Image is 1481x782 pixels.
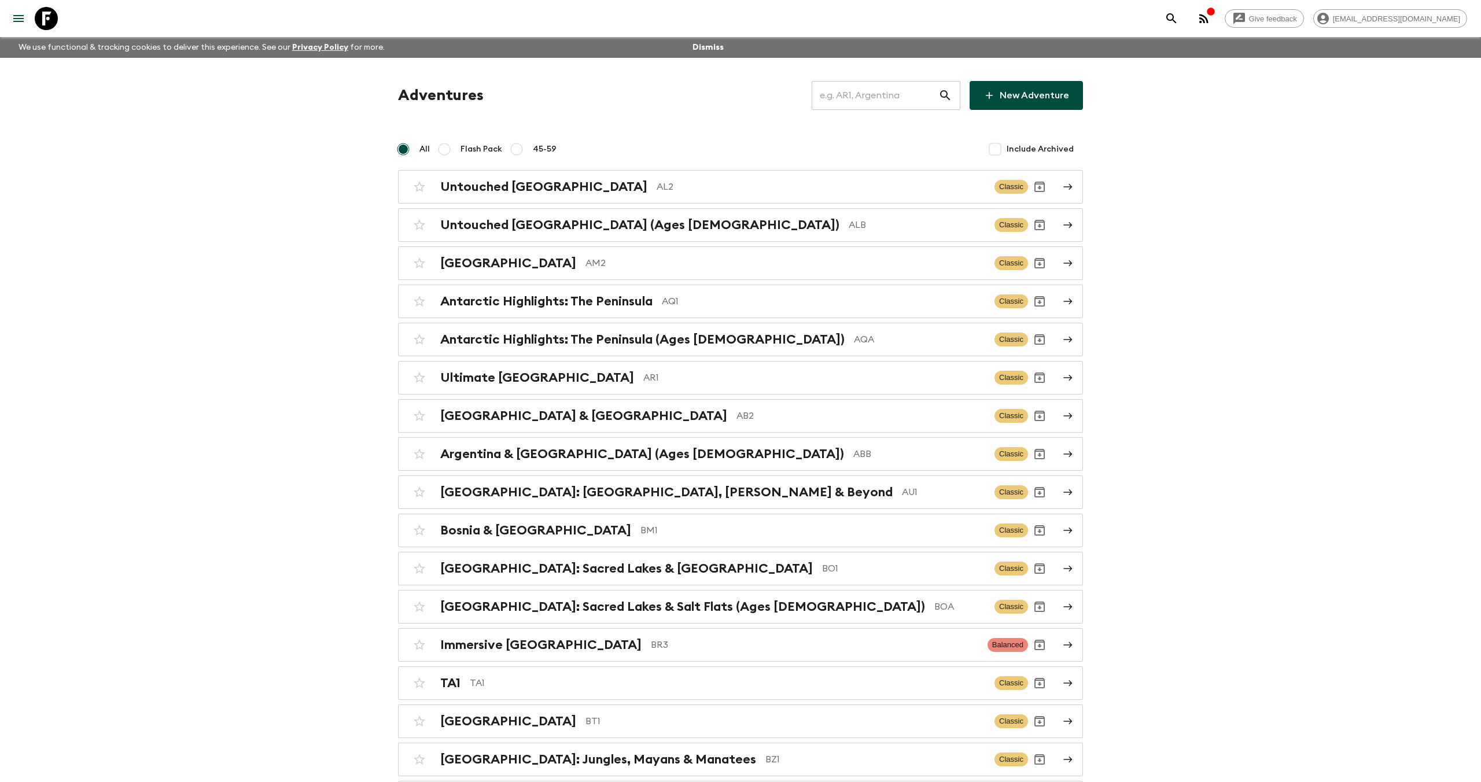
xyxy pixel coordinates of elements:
[1028,481,1051,504] button: Archive
[440,599,925,614] h2: [GEOGRAPHIC_DATA]: Sacred Lakes & Salt Flats (Ages [DEMOGRAPHIC_DATA])
[1225,9,1304,28] a: Give feedback
[994,753,1028,766] span: Classic
[398,437,1083,471] a: Argentina & [GEOGRAPHIC_DATA] (Ages [DEMOGRAPHIC_DATA])ABBClassicArchive
[853,447,985,461] p: ABB
[1028,633,1051,656] button: Archive
[994,294,1028,308] span: Classic
[440,714,576,729] h2: [GEOGRAPHIC_DATA]
[398,84,484,107] h1: Adventures
[460,143,502,155] span: Flash Pack
[440,752,756,767] h2: [GEOGRAPHIC_DATA]: Jungles, Mayans & Manatees
[994,485,1028,499] span: Classic
[970,81,1083,110] a: New Adventure
[398,590,1083,624] a: [GEOGRAPHIC_DATA]: Sacred Lakes & Salt Flats (Ages [DEMOGRAPHIC_DATA])BOAClassicArchive
[398,208,1083,242] a: Untouched [GEOGRAPHIC_DATA] (Ages [DEMOGRAPHIC_DATA])ALBClassicArchive
[1028,710,1051,733] button: Archive
[662,294,985,308] p: AQ1
[1028,748,1051,771] button: Archive
[440,179,647,194] h2: Untouched [GEOGRAPHIC_DATA]
[440,523,631,538] h2: Bosnia & [GEOGRAPHIC_DATA]
[640,523,985,537] p: BM1
[1028,404,1051,427] button: Archive
[440,294,653,309] h2: Antarctic Highlights: The Peninsula
[994,447,1028,461] span: Classic
[533,143,557,155] span: 45-59
[292,43,348,51] a: Privacy Policy
[440,637,642,652] h2: Immersive [GEOGRAPHIC_DATA]
[398,552,1083,585] a: [GEOGRAPHIC_DATA]: Sacred Lakes & [GEOGRAPHIC_DATA]BO1ClassicArchive
[1028,213,1051,237] button: Archive
[398,399,1083,433] a: [GEOGRAPHIC_DATA] & [GEOGRAPHIC_DATA]AB2ClassicArchive
[690,39,727,56] button: Dismiss
[440,370,634,385] h2: Ultimate [GEOGRAPHIC_DATA]
[1028,595,1051,618] button: Archive
[440,676,460,691] h2: TA1
[440,561,813,576] h2: [GEOGRAPHIC_DATA]: Sacred Lakes & [GEOGRAPHIC_DATA]
[854,333,985,346] p: AQA
[1028,175,1051,198] button: Archive
[398,514,1083,547] a: Bosnia & [GEOGRAPHIC_DATA]BM1ClassicArchive
[1028,366,1051,389] button: Archive
[398,666,1083,700] a: TA1TA1ClassicArchive
[849,218,985,232] p: ALB
[994,218,1028,232] span: Classic
[994,256,1028,270] span: Classic
[419,143,430,155] span: All
[398,323,1083,356] a: Antarctic Highlights: The Peninsula (Ages [DEMOGRAPHIC_DATA])AQAClassicArchive
[398,475,1083,509] a: [GEOGRAPHIC_DATA]: [GEOGRAPHIC_DATA], [PERSON_NAME] & BeyondAU1ClassicArchive
[1327,14,1467,23] span: [EMAIL_ADDRESS][DOMAIN_NAME]
[765,753,985,766] p: BZ1
[585,714,985,728] p: BT1
[398,170,1083,204] a: Untouched [GEOGRAPHIC_DATA]AL2ClassicArchive
[440,447,844,462] h2: Argentina & [GEOGRAPHIC_DATA] (Ages [DEMOGRAPHIC_DATA])
[7,7,30,30] button: menu
[440,408,727,423] h2: [GEOGRAPHIC_DATA] & [GEOGRAPHIC_DATA]
[1313,9,1467,28] div: [EMAIL_ADDRESS][DOMAIN_NAME]
[1007,143,1074,155] span: Include Archived
[398,628,1083,662] a: Immersive [GEOGRAPHIC_DATA]BR3BalancedArchive
[822,562,985,576] p: BO1
[1028,557,1051,580] button: Archive
[994,600,1028,614] span: Classic
[994,676,1028,690] span: Classic
[1028,442,1051,466] button: Archive
[440,217,839,233] h2: Untouched [GEOGRAPHIC_DATA] (Ages [DEMOGRAPHIC_DATA])
[657,180,985,194] p: AL2
[994,562,1028,576] span: Classic
[398,246,1083,280] a: [GEOGRAPHIC_DATA]AM2ClassicArchive
[994,333,1028,346] span: Classic
[398,704,1083,738] a: [GEOGRAPHIC_DATA]BT1ClassicArchive
[398,285,1083,318] a: Antarctic Highlights: The PeninsulaAQ1ClassicArchive
[1028,672,1051,695] button: Archive
[994,371,1028,385] span: Classic
[1028,519,1051,542] button: Archive
[902,485,985,499] p: AU1
[470,676,985,690] p: TA1
[14,37,389,58] p: We use functional & tracking cookies to deliver this experience. See our for more.
[1243,14,1303,23] span: Give feedback
[1028,290,1051,313] button: Archive
[398,361,1083,394] a: Ultimate [GEOGRAPHIC_DATA]AR1ClassicArchive
[440,485,893,500] h2: [GEOGRAPHIC_DATA]: [GEOGRAPHIC_DATA], [PERSON_NAME] & Beyond
[812,79,938,112] input: e.g. AR1, Argentina
[440,332,845,347] h2: Antarctic Highlights: The Peninsula (Ages [DEMOGRAPHIC_DATA])
[994,523,1028,537] span: Classic
[651,638,978,652] p: BR3
[1028,328,1051,351] button: Archive
[585,256,985,270] p: AM2
[736,409,985,423] p: AB2
[934,600,985,614] p: BOA
[398,743,1083,776] a: [GEOGRAPHIC_DATA]: Jungles, Mayans & ManateesBZ1ClassicArchive
[1160,7,1183,30] button: search adventures
[994,180,1028,194] span: Classic
[1028,252,1051,275] button: Archive
[440,256,576,271] h2: [GEOGRAPHIC_DATA]
[994,409,1028,423] span: Classic
[988,638,1028,652] span: Balanced
[643,371,985,385] p: AR1
[994,714,1028,728] span: Classic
